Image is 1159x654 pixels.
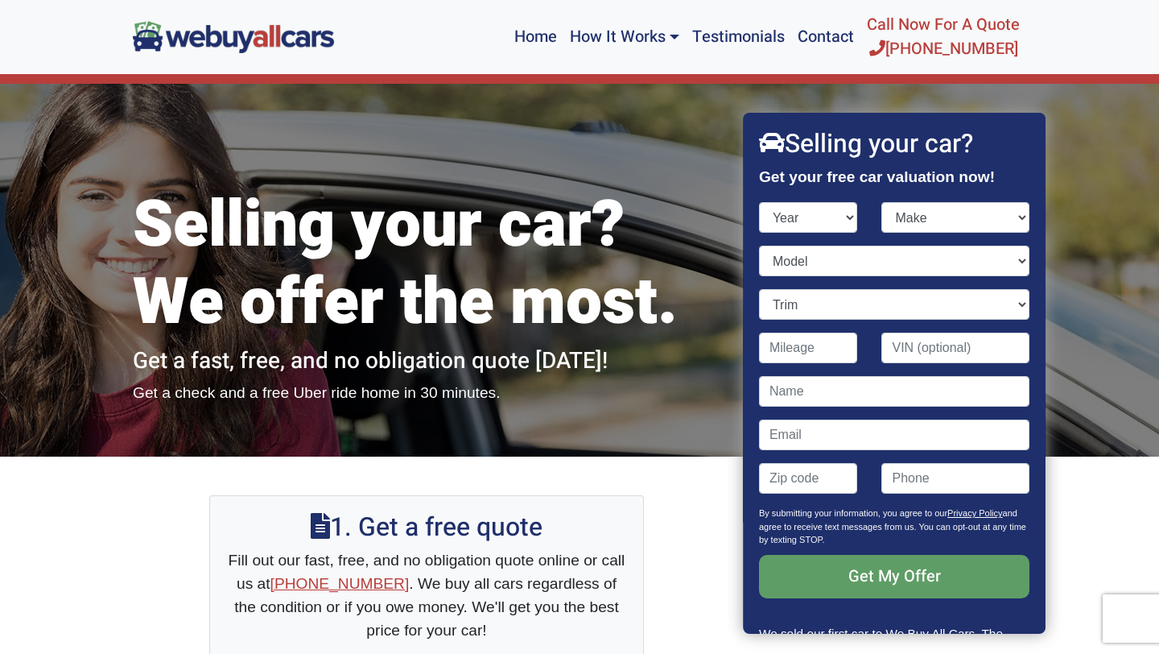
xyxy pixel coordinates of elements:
[759,129,1029,159] h2: Selling your car?
[759,507,1029,555] p: By submitting your information, you agree to our and agree to receive text messages from us. You ...
[860,6,1026,68] a: Call Now For A Quote[PHONE_NUMBER]
[133,187,720,341] h1: Selling your car? We offer the most.
[686,6,791,68] a: Testimonials
[759,202,1029,624] form: Contact form
[759,420,1029,450] input: Email
[759,555,1029,598] input: Get My Offer
[563,6,686,68] a: How It Works
[133,348,720,375] h2: Get a fast, free, and no obligation quote [DATE]!
[759,376,1029,407] input: Name
[508,6,563,68] a: Home
[226,549,627,642] p: Fill out our fast, free, and no obligation quote online or call us at . We buy all cars regardles...
[759,168,995,185] strong: Get your free car valuation now!
[759,463,858,494] input: Zip code
[133,382,720,405] p: Get a check and a free Uber ride home in 30 minutes.
[947,508,1002,518] a: Privacy Policy
[882,463,1030,494] input: Phone
[759,333,858,363] input: Mileage
[133,21,334,52] img: We Buy All Cars in NJ logo
[226,512,627,543] h2: 1. Get a free quote
[270,575,410,592] a: [PHONE_NUMBER]
[791,6,860,68] a: Contact
[882,333,1030,363] input: VIN (optional)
